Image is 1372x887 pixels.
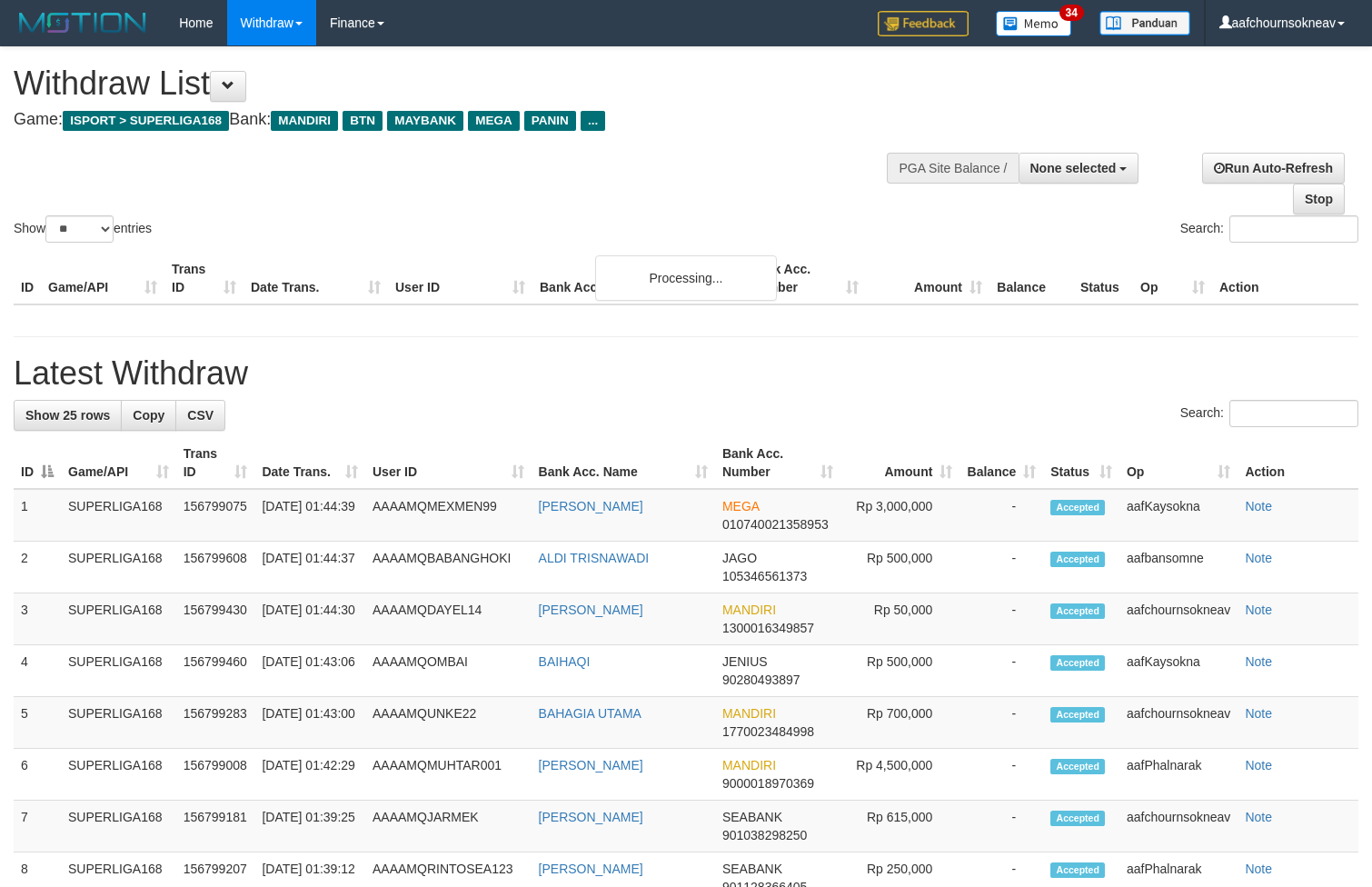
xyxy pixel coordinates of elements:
[14,801,61,852] td: 7
[254,749,365,801] td: [DATE] 01:42:29
[176,437,255,489] th: Trans ID: activate to sort column ascending
[1050,500,1105,515] span: Accepted
[996,11,1072,36] img: Button%20Memo.svg
[595,255,777,301] div: Processing...
[1119,697,1238,749] td: aafchournsokneav
[840,697,959,749] td: Rp 700,000
[254,437,365,489] th: Date Trans.: activate to sort column ascending
[176,489,255,542] td: 156799075
[14,215,152,243] label: Show entries
[722,654,768,669] span: JENIUS
[539,499,643,513] a: [PERSON_NAME]
[722,603,776,617] span: MANDIRI
[539,654,591,669] a: BAIHAQI
[1245,499,1272,513] a: Note
[722,673,800,687] span: Copy 90280493897 to clipboard
[41,253,164,304] th: Game/API
[254,489,365,542] td: [DATE] 01:44:39
[1119,593,1238,645] td: aafchournsokneav
[722,569,807,583] span: Copy 105346561373 to clipboard
[840,749,959,801] td: Rp 4,500,000
[1050,759,1105,774] span: Accepted
[254,801,365,852] td: [DATE] 01:39:25
[1133,253,1212,304] th: Op
[722,828,807,842] span: Copy 901038298250 to clipboard
[25,408,110,423] span: Show 25 rows
[722,758,776,772] span: MANDIRI
[14,111,897,129] h4: Game: Bank:
[468,111,520,131] span: MEGA
[388,253,532,304] th: User ID
[14,697,61,749] td: 5
[254,593,365,645] td: [DATE] 01:44:30
[1050,552,1105,567] span: Accepted
[1180,400,1358,427] label: Search:
[722,810,782,824] span: SEABANK
[722,551,757,565] span: JAGO
[121,400,176,431] a: Copy
[1245,810,1272,824] a: Note
[989,253,1073,304] th: Balance
[14,65,897,102] h1: Withdraw List
[1119,489,1238,542] td: aafKaysokna
[722,862,782,876] span: SEABANK
[722,621,814,635] span: Copy 1300016349857 to clipboard
[539,706,641,721] a: BAHAGIA UTAMA
[1245,862,1272,876] a: Note
[14,489,61,542] td: 1
[722,499,759,513] span: MEGA
[1119,437,1238,489] th: Op: activate to sort column ascending
[1030,161,1117,175] span: None selected
[1229,215,1358,243] input: Search:
[742,253,866,304] th: Bank Acc. Number
[61,645,176,697] td: SUPERLIGA168
[840,645,959,697] td: Rp 500,000
[61,697,176,749] td: SUPERLIGA168
[1245,551,1272,565] a: Note
[959,801,1043,852] td: -
[1245,654,1272,669] a: Note
[61,593,176,645] td: SUPERLIGA168
[271,111,338,131] span: MANDIRI
[176,697,255,749] td: 156799283
[539,862,643,876] a: [PERSON_NAME]
[1059,5,1084,21] span: 34
[14,593,61,645] td: 3
[365,593,532,645] td: AAAAMQDAYEL14
[61,437,176,489] th: Game/API: activate to sort column ascending
[840,437,959,489] th: Amount: activate to sort column ascending
[1019,153,1139,184] button: None selected
[365,489,532,542] td: AAAAMQMEXMEN99
[840,593,959,645] td: Rp 50,000
[14,437,61,489] th: ID: activate to sort column descending
[1119,645,1238,697] td: aafKaysokna
[1245,758,1272,772] a: Note
[581,111,605,131] span: ...
[959,437,1043,489] th: Balance: activate to sort column ascending
[722,517,829,532] span: Copy 010740021358953 to clipboard
[1229,400,1358,427] input: Search:
[14,400,122,431] a: Show 25 rows
[959,593,1043,645] td: -
[176,542,255,593] td: 156799608
[722,706,776,721] span: MANDIRI
[722,724,814,739] span: Copy 1770023484998 to clipboard
[1293,184,1345,214] a: Stop
[959,542,1043,593] td: -
[63,111,229,131] span: ISPORT > SUPERLIGA168
[61,749,176,801] td: SUPERLIGA168
[539,758,643,772] a: [PERSON_NAME]
[1245,706,1272,721] a: Note
[959,697,1043,749] td: -
[840,542,959,593] td: Rp 500,000
[1050,862,1105,878] span: Accepted
[1212,253,1358,304] th: Action
[365,801,532,852] td: AAAAMQJARMEK
[959,489,1043,542] td: -
[1050,603,1105,619] span: Accepted
[14,355,1358,392] h1: Latest Withdraw
[254,542,365,593] td: [DATE] 01:44:37
[176,593,255,645] td: 156799430
[1050,655,1105,671] span: Accepted
[1119,749,1238,801] td: aafPhalnarak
